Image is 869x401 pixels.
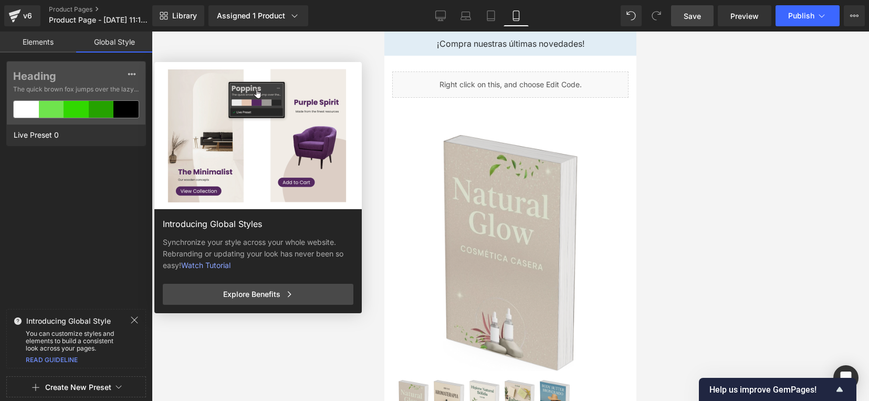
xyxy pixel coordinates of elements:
img: Belleza sin Químicos: Guía de Cosmética Casera [155,348,185,401]
span: Save [684,11,701,22]
img: Belleza sin Químicos: Guía de Cosmética Casera [120,348,150,401]
button: More [844,5,865,26]
a: Watch Tutorial [181,261,231,270]
label: Heading [13,70,139,83]
button: Create New Preset [45,376,111,398]
span: The quick brown fox jumps over the lazy... [13,85,139,94]
span: Live Preset 0 [11,128,61,142]
div: Synchronize your style across your whole website. Rebranding or updating your look has never been... [163,237,353,271]
span: Publish [788,12,814,20]
img: Belleza sin Químicos: Guía de Cosmética Casera [58,103,194,340]
a: Preview [718,5,771,26]
button: Show survey - Help us improve GemPages! [709,383,846,396]
div: Introducing Global Styles [163,218,353,237]
a: Desktop [428,5,453,26]
div: Assigned 1 Product [217,11,300,21]
button: Redo [646,5,667,26]
span: Library [172,11,197,20]
a: v6 [4,5,40,26]
div: Open Intercom Messenger [833,365,858,390]
span: Preview [730,11,759,22]
div: You can customize styles and elements to build a consistent look across your pages. [7,330,145,352]
a: READ GUIDELINE [26,356,78,364]
a: Tablet [478,5,504,26]
img: Belleza sin Químicos: Guía de Cosmética Casera [49,348,79,401]
a: New Library [152,5,204,26]
span: Help us improve GemPages! [709,385,833,395]
p: ¡Compra nuestras últimas novedades! [23,8,229,16]
div: v6 [21,9,34,23]
a: Product Pages [49,5,170,14]
button: Undo [621,5,642,26]
button: Publish [776,5,840,26]
img: Belleza sin Químicos: Guía de Cosmética Casera [85,348,115,401]
div: Explore Benefits [163,284,353,305]
span: Introducing Global Style [26,317,111,325]
a: Global Style [76,32,152,53]
span: Product Page - [DATE] 11:11:04 [49,16,150,24]
a: Mobile [504,5,529,26]
img: Belleza sin Químicos: Guía de Cosmética Casera [14,348,44,401]
a: Laptop [453,5,478,26]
